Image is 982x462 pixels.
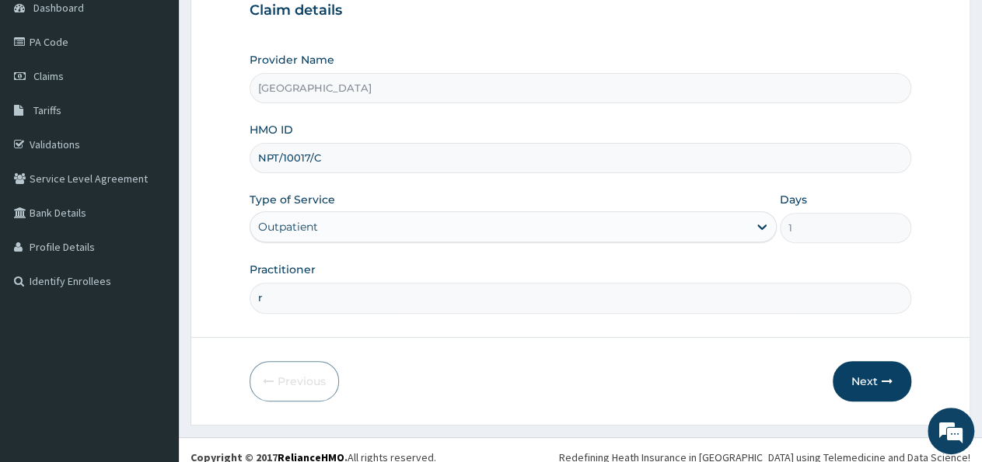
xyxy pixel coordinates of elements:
span: Claims [33,69,64,83]
div: Outpatient [258,219,318,234]
input: Enter HMO ID [250,143,911,173]
div: Minimize live chat window [255,8,292,45]
button: Previous [250,361,339,401]
label: Practitioner [250,262,316,277]
img: d_794563401_company_1708531726252_794563401 [29,78,63,116]
label: Provider Name [250,52,334,68]
span: Dashboard [33,1,84,15]
input: Enter Name [250,283,911,313]
span: Tariffs [33,103,61,117]
label: Days [780,192,807,207]
textarea: Type your message and hit 'Enter' [8,302,296,356]
h3: Claim details [250,2,911,19]
button: Next [833,361,911,401]
span: We're online! [90,134,215,291]
label: HMO ID [250,122,293,137]
div: Chat with us now [81,87,261,107]
label: Type of Service [250,192,335,207]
